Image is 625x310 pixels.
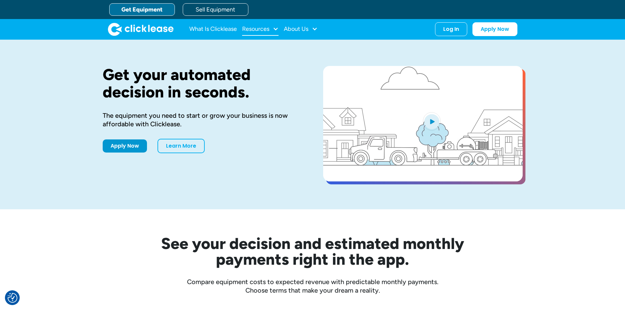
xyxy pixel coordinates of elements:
[284,23,318,36] div: About Us
[108,23,174,36] img: Clicklease logo
[129,236,496,267] h2: See your decision and estimated monthly payments right in the app.
[103,111,302,128] div: The equipment you need to start or grow your business is now affordable with Clicklease.
[189,23,237,36] a: What Is Clicklease
[109,3,175,16] a: Get Equipment
[472,22,517,36] a: Apply Now
[103,66,302,101] h1: Get your automated decision in seconds.
[103,139,147,153] a: Apply Now
[103,278,523,295] div: Compare equipment costs to expected revenue with predictable monthly payments. Choose terms that ...
[183,3,248,16] a: Sell Equipment
[108,23,174,36] a: home
[423,112,441,131] img: Blue play button logo on a light blue circular background
[157,139,205,153] a: Learn More
[443,26,459,32] div: Log In
[8,293,17,303] img: Revisit consent button
[8,293,17,303] button: Consent Preferences
[323,66,523,181] a: open lightbox
[242,23,279,36] div: Resources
